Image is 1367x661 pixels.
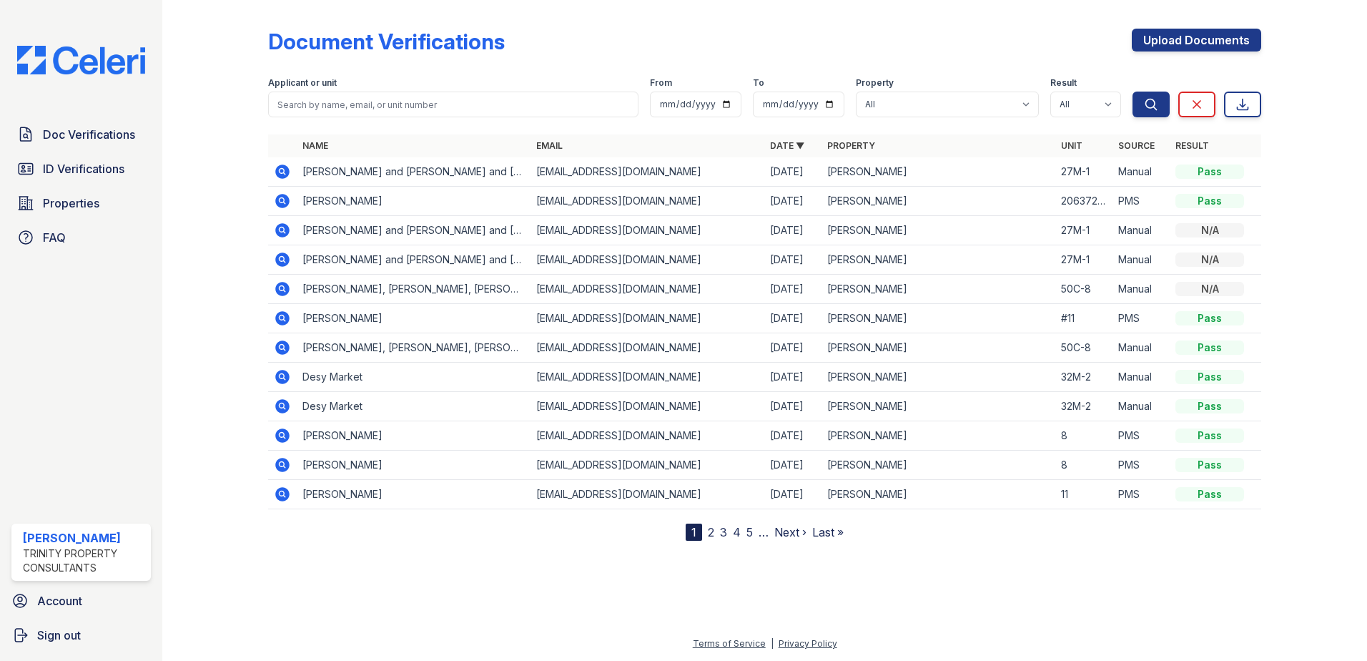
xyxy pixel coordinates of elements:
[297,245,530,275] td: [PERSON_NAME] and [PERSON_NAME] and [PERSON_NAME]
[297,421,530,451] td: [PERSON_NAME]
[821,451,1055,480] td: [PERSON_NAME]
[1050,77,1077,89] label: Result
[297,363,530,392] td: Desy Market
[1112,451,1170,480] td: PMS
[1112,304,1170,333] td: PMS
[1175,223,1244,238] div: N/A
[821,245,1055,275] td: [PERSON_NAME]
[821,480,1055,509] td: [PERSON_NAME]
[764,363,821,392] td: [DATE]
[297,304,530,333] td: [PERSON_NAME]
[1055,157,1112,187] td: 27M-1
[708,525,714,539] a: 2
[530,333,764,363] td: [EMAIL_ADDRESS][DOMAIN_NAME]
[530,275,764,304] td: [EMAIL_ADDRESS][DOMAIN_NAME]
[302,140,328,151] a: Name
[1112,157,1170,187] td: Manual
[23,547,145,575] div: Trinity Property Consultants
[764,275,821,304] td: [DATE]
[1055,216,1112,245] td: 27M-1
[771,638,774,649] div: |
[297,275,530,304] td: [PERSON_NAME], [PERSON_NAME], [PERSON_NAME], [PERSON_NAME]
[686,524,702,541] div: 1
[11,120,151,149] a: Doc Verifications
[764,480,821,509] td: [DATE]
[6,46,157,74] img: CE_Logo_Blue-a8612792a0a2168367f1c8372b55b34899dd931a85d93a1a3d3e32e68fde9ad4.png
[1112,333,1170,363] td: Manual
[720,525,727,539] a: 3
[821,216,1055,245] td: [PERSON_NAME]
[764,216,821,245] td: [DATE]
[11,189,151,217] a: Properties
[821,275,1055,304] td: [PERSON_NAME]
[1055,275,1112,304] td: 50C-8
[764,421,821,451] td: [DATE]
[764,451,821,480] td: [DATE]
[530,451,764,480] td: [EMAIL_ADDRESS][DOMAIN_NAME]
[536,140,563,151] a: Email
[1175,370,1244,384] div: Pass
[753,77,764,89] label: To
[530,245,764,275] td: [EMAIL_ADDRESS][DOMAIN_NAME]
[1055,304,1112,333] td: #11
[1055,392,1112,421] td: 32M-2
[764,304,821,333] td: [DATE]
[821,363,1055,392] td: [PERSON_NAME]
[821,157,1055,187] td: [PERSON_NAME]
[530,157,764,187] td: [EMAIL_ADDRESS][DOMAIN_NAME]
[1055,451,1112,480] td: 8
[821,304,1055,333] td: [PERSON_NAME]
[1175,194,1244,208] div: Pass
[1175,282,1244,296] div: N/A
[821,421,1055,451] td: [PERSON_NAME]
[1112,216,1170,245] td: Manual
[268,92,638,117] input: Search by name, email, or unit number
[1175,253,1244,267] div: N/A
[530,187,764,216] td: [EMAIL_ADDRESS][DOMAIN_NAME]
[1112,392,1170,421] td: Manual
[268,77,337,89] label: Applicant or unit
[821,392,1055,421] td: [PERSON_NAME]
[11,155,151,183] a: ID Verifications
[530,421,764,451] td: [EMAIL_ADDRESS][DOMAIN_NAME]
[1175,487,1244,501] div: Pass
[1175,165,1244,179] div: Pass
[1112,363,1170,392] td: Manual
[43,195,99,212] span: Properties
[297,187,530,216] td: [PERSON_NAME]
[11,223,151,252] a: FAQ
[821,333,1055,363] td: [PERSON_NAME]
[1112,187,1170,216] td: PMS
[297,480,530,509] td: [PERSON_NAME]
[1175,311,1244,325] div: Pass
[268,29,505,54] div: Document Verifications
[764,187,821,216] td: [DATE]
[821,187,1055,216] td: [PERSON_NAME]
[812,525,844,539] a: Last »
[1055,363,1112,392] td: 32M-2
[6,587,157,615] a: Account
[297,392,530,421] td: Desy Market
[764,333,821,363] td: [DATE]
[746,525,753,539] a: 5
[693,638,766,649] a: Terms of Service
[1055,245,1112,275] td: 27M-1
[43,229,66,246] span: FAQ
[6,621,157,650] a: Sign out
[764,245,821,275] td: [DATE]
[530,216,764,245] td: [EMAIL_ADDRESS][DOMAIN_NAME]
[764,392,821,421] td: [DATE]
[530,363,764,392] td: [EMAIL_ADDRESS][DOMAIN_NAME]
[297,451,530,480] td: [PERSON_NAME]
[43,160,124,177] span: ID Verifications
[297,216,530,245] td: [PERSON_NAME] and [PERSON_NAME] and [PERSON_NAME]
[37,627,81,644] span: Sign out
[297,157,530,187] td: [PERSON_NAME] and [PERSON_NAME] and [PERSON_NAME]
[1175,429,1244,443] div: Pass
[759,524,769,541] span: …
[37,592,82,609] span: Account
[1112,275,1170,304] td: Manual
[774,525,806,539] a: Next ›
[1175,458,1244,472] div: Pass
